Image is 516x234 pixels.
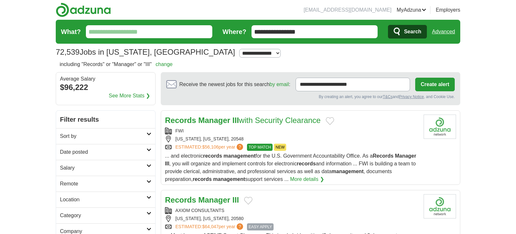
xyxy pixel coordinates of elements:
[213,176,245,182] strong: management
[56,160,155,176] a: Salary
[60,212,147,219] h2: Category
[244,197,252,205] button: Add to favorite jobs
[60,148,147,156] h2: Date posted
[237,223,243,230] span: ?
[166,94,455,100] div: By creating an alert, you agree to our and , and Cookie Use.
[395,153,416,159] strong: Manager
[397,6,427,14] a: MyAdzuna
[202,144,219,150] span: $56,106
[383,95,393,99] a: T&Cs
[165,161,169,166] strong: III
[56,3,111,17] img: Adzuna logo
[165,195,239,204] a: Records Manager III
[56,192,155,207] a: Location
[56,48,235,56] h1: Jobs in [US_STATE], [GEOGRAPHIC_DATA]
[223,27,246,37] label: Where?
[436,6,460,14] a: Employers
[304,6,392,14] li: [EMAIL_ADDRESS][DOMAIN_NAME]
[203,153,222,159] strong: records
[202,224,219,229] span: $64,047
[56,46,79,58] span: 72,539
[179,81,290,88] span: Receive the newest jobs for this search :
[399,95,424,99] a: Privacy Notice
[60,76,151,82] div: Average Salary
[290,175,324,183] a: More details ❯
[165,195,196,204] strong: Records
[165,153,416,182] span: ... and electronic for the U.S. Government Accountability Office. As a , you will organize and im...
[247,144,273,151] span: TOP MATCH
[193,176,212,182] strong: records
[165,116,321,125] a: Records Manager IIIwith Security Clearance
[232,195,239,204] strong: III
[56,176,155,192] a: Remote
[424,194,456,218] img: Company logo
[60,196,147,204] h2: Location
[388,25,427,39] button: Search
[270,82,289,87] a: by email
[224,153,256,159] strong: management
[165,128,418,134] div: FWI
[56,128,155,144] a: Sort by
[60,180,147,188] h2: Remote
[60,82,151,93] div: $96,222
[165,207,418,214] div: AXIOM CONSULTANTS
[60,164,147,172] h2: Salary
[232,116,239,125] strong: III
[165,136,418,142] div: [US_STATE], [US_STATE], 20548
[247,223,274,230] span: EASY APPLY
[56,144,155,160] a: Date posted
[56,111,155,128] h2: Filter results
[60,132,147,140] h2: Sort by
[415,78,455,91] button: Create alert
[198,116,230,125] strong: Manager
[332,169,364,174] strong: management
[60,61,172,68] h2: including "Records" or "Manager" or "III"
[432,25,455,38] a: Advanced
[297,161,316,166] strong: records
[424,115,456,139] img: Company logo
[56,207,155,223] a: Category
[175,144,244,151] a: ESTIMATED:$56,106per year?
[165,215,418,222] div: [US_STATE], [US_STATE], 20580
[198,195,230,204] strong: Manager
[175,223,244,230] a: ESTIMATED:$64,047per year?
[274,144,286,151] span: NEW
[156,61,173,67] a: change
[326,117,334,125] button: Add to favorite jobs
[61,27,81,37] label: What?
[165,116,196,125] strong: Records
[237,144,243,150] span: ?
[109,92,150,100] a: See More Stats ❯
[373,153,393,159] strong: Records
[404,25,421,38] span: Search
